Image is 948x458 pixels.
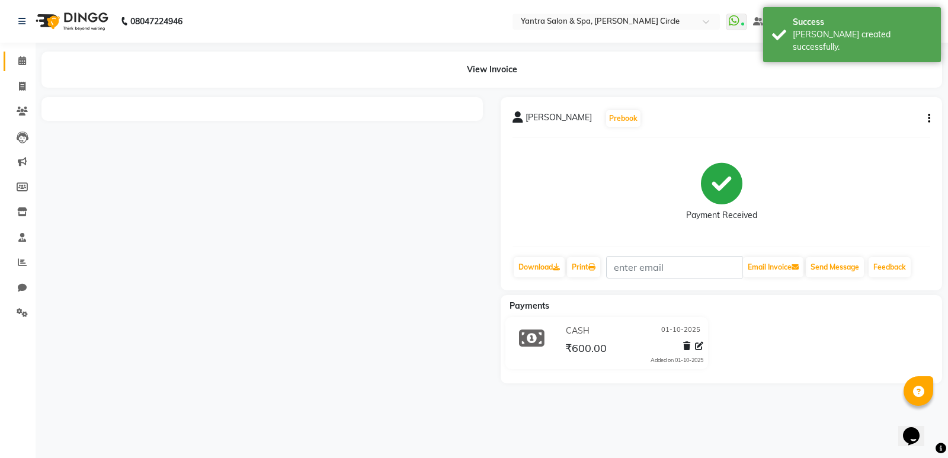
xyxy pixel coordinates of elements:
div: Payment Received [686,209,757,222]
button: Send Message [806,257,864,277]
img: logo [30,5,111,38]
div: Added on 01-10-2025 [651,356,703,364]
b: 08047224946 [130,5,182,38]
iframe: chat widget [898,411,936,446]
a: Feedback [869,257,911,277]
span: [PERSON_NAME] [526,111,592,128]
div: Bill created successfully. [793,28,932,53]
span: ₹600.00 [565,341,607,358]
span: Payments [510,300,549,311]
div: Success [793,16,932,28]
a: Download [514,257,565,277]
input: enter email [606,256,742,278]
div: View Invoice [41,52,942,88]
a: Print [567,257,600,277]
span: 01-10-2025 [661,325,700,337]
span: CASH [566,325,590,337]
button: Email Invoice [743,257,803,277]
button: Prebook [606,110,640,127]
